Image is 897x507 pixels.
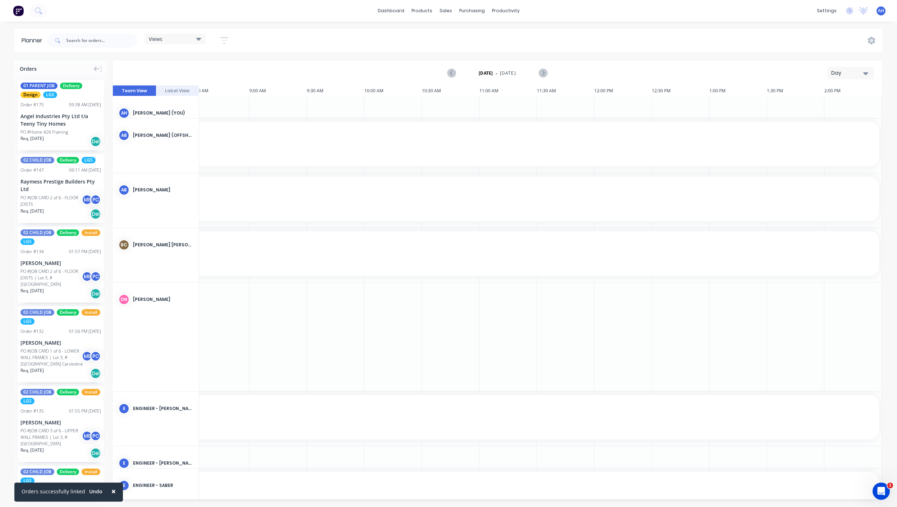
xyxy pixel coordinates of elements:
span: Design [20,92,41,98]
button: Previous page [448,69,456,78]
div: 9:00 AM [249,85,307,96]
span: LGS [20,238,34,245]
button: Next page [539,69,547,78]
div: 1:30 PM [767,85,824,96]
span: Install [82,309,100,316]
span: 1 [887,483,893,488]
span: 01 PARENT JOB [20,83,57,89]
div: purchasing [456,5,488,16]
span: Views [149,35,162,43]
button: Close [104,483,123,500]
div: [PERSON_NAME] [20,259,101,267]
span: Req. [DATE] [20,208,44,214]
input: Search for orders... [66,33,137,48]
div: PO #JOB CARD 1 of 6 - LOWER WALL FRAMES | Lot 3, #[GEOGRAPHIC_DATA] Carsledine [20,348,84,367]
span: 02 CHILD JOB [20,389,54,395]
div: BC [119,239,129,250]
div: [PERSON_NAME] [20,419,101,426]
span: [DATE] [500,70,516,76]
span: AH [878,8,884,14]
div: E [119,458,129,469]
span: - [496,69,497,78]
div: ME [82,431,92,441]
div: sales [436,5,456,16]
div: Del [90,288,101,299]
strong: [DATE] [479,70,493,76]
span: Delivery [57,389,79,395]
div: products [408,5,436,16]
span: Req. [DATE] [20,288,44,294]
div: 10:00 AM [364,85,422,96]
div: ENGINEER - [PERSON_NAME] [133,405,193,412]
div: [PERSON_NAME] [133,296,193,303]
span: LGS [20,478,34,484]
div: Angel Industries Pty Ltd t/a Teeny Tiny Homes [20,112,101,127]
span: × [111,486,116,496]
div: ME [82,271,92,282]
div: DN [119,294,129,305]
span: Install [82,469,100,475]
div: PO #JOB CARD 2 of 6 - FLOOR JOISTS | Lot 3, #[GEOGRAPHIC_DATA] [20,268,84,288]
span: Delivery [57,469,79,475]
span: Delivery [60,83,82,89]
div: E [119,480,129,491]
span: 02 CHILD JOB [20,157,54,163]
div: 12:00 PM [594,85,652,96]
span: Delivery [57,309,79,316]
span: LGS [20,398,34,404]
div: Order # 175 [20,102,44,108]
div: Raymess Prestige Builders Pty Ltd [20,178,101,193]
div: Del [90,448,101,459]
div: Orders successfully linked [22,488,85,495]
div: 12:30 PM [652,85,709,96]
div: [PERSON_NAME] (OFFSHORE) [133,132,193,139]
div: 01:56 PM [DATE] [69,328,101,335]
span: Delivery [57,157,79,163]
span: Install [82,389,100,395]
div: ME [82,194,92,205]
div: E [119,403,129,414]
button: Undo [85,486,106,497]
div: PC [90,271,101,282]
div: Order # 134 [20,248,44,255]
div: 11:30 AM [537,85,594,96]
div: 01:55 PM [DATE] [69,408,101,414]
div: 1:00 PM [709,85,767,96]
div: ENGINEER - Saber [133,482,193,489]
div: AB [119,185,129,195]
span: LGS [82,157,96,163]
span: Req. [DATE] [20,135,44,142]
div: AB [119,130,129,141]
div: [PERSON_NAME] [PERSON_NAME] [133,242,193,248]
div: Del [90,136,101,147]
div: PC [90,351,101,362]
div: Order # 147 [20,167,44,173]
span: Req. [DATE] [20,367,44,374]
span: Delivery [57,229,79,236]
button: Day [827,67,874,79]
span: 02 CHILD JOB [20,469,54,475]
div: 09:38 AM [DATE] [69,102,101,108]
div: productivity [488,5,523,16]
div: AH [119,108,129,118]
img: Factory [13,5,24,16]
div: Planner [22,36,46,45]
div: settings [813,5,840,16]
div: 8:30 AM [192,85,249,96]
span: 02 CHILD JOB [20,229,54,236]
div: PC [90,431,101,441]
div: Order # 132 [20,328,44,335]
span: Install [82,229,100,236]
div: Order # 135 [20,408,44,414]
div: PO #JOB CARD 3 of 6 - UPPER WALL FRAMES | Lot 3, #[GEOGRAPHIC_DATA] [20,428,84,447]
div: ME [82,351,92,362]
div: PO #Home 426 Framing [20,129,68,135]
div: Day [831,69,864,77]
iframe: Intercom live chat [873,483,890,500]
span: Req. [DATE] [20,447,44,453]
div: PO #JOB CARD 2 of 6 - FLOOR JOISTS [20,195,84,208]
div: Del [90,209,101,219]
div: 01:57 PM [DATE] [69,248,101,255]
div: Del [90,368,101,379]
div: PC [90,194,101,205]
